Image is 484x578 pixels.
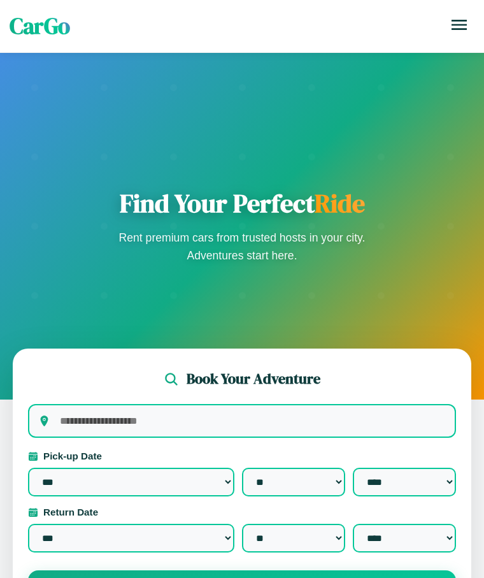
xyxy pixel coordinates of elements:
h2: Book Your Adventure [187,369,320,389]
label: Return Date [28,507,456,517]
span: CarGo [10,11,70,41]
h1: Find Your Perfect [115,188,369,219]
p: Rent premium cars from trusted hosts in your city. Adventures start here. [115,229,369,264]
span: Ride [315,186,365,220]
label: Pick-up Date [28,451,456,461]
